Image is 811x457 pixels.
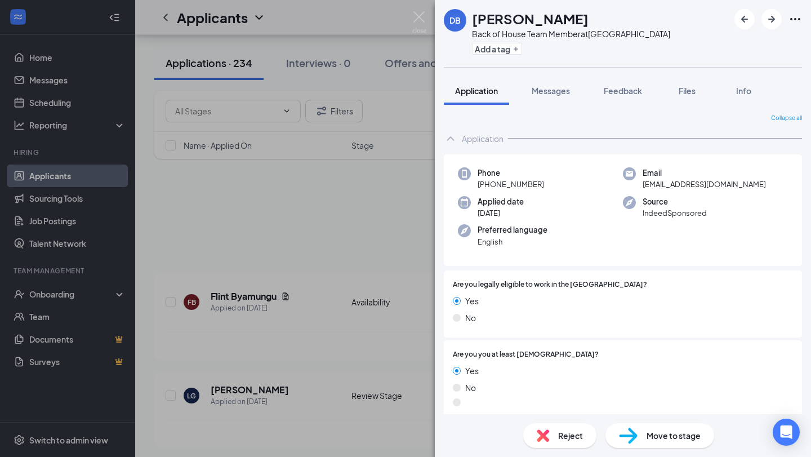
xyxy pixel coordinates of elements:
span: Are you you at least [DEMOGRAPHIC_DATA]? [453,349,599,360]
span: [DATE] [478,207,524,219]
span: English [478,236,547,247]
span: Feedback [604,86,642,96]
span: No [465,312,476,324]
span: Yes [465,295,479,307]
span: Application [455,86,498,96]
span: Yes [465,365,479,377]
h1: [PERSON_NAME] [472,9,589,28]
div: Application [462,133,503,144]
div: Open Intercom Messenger [773,419,800,446]
span: No [465,381,476,394]
span: IndeedSponsored [643,207,707,219]
span: Collapse all [771,114,802,123]
button: PlusAdd a tag [472,43,522,55]
svg: Plus [513,46,519,52]
span: [PHONE_NUMBER] [478,179,544,190]
div: DB [449,15,461,26]
span: Applied date [478,196,524,207]
span: Email [643,167,766,179]
span: Preferred language [478,224,547,236]
svg: ArrowRight [765,12,778,26]
span: Are you legally eligible to work in the [GEOGRAPHIC_DATA]? [453,279,647,290]
div: Back of House Team Member at [GEOGRAPHIC_DATA] [472,28,670,39]
span: Info [736,86,751,96]
span: Move to stage [647,429,701,442]
button: ArrowRight [761,9,782,29]
span: Source [643,196,707,207]
svg: ChevronUp [444,132,457,145]
span: [EMAIL_ADDRESS][DOMAIN_NAME] [643,179,766,190]
span: Phone [478,167,544,179]
svg: ArrowLeftNew [738,12,751,26]
span: Messages [532,86,570,96]
svg: Ellipses [788,12,802,26]
button: ArrowLeftNew [734,9,755,29]
span: Reject [558,429,583,442]
span: Files [679,86,696,96]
